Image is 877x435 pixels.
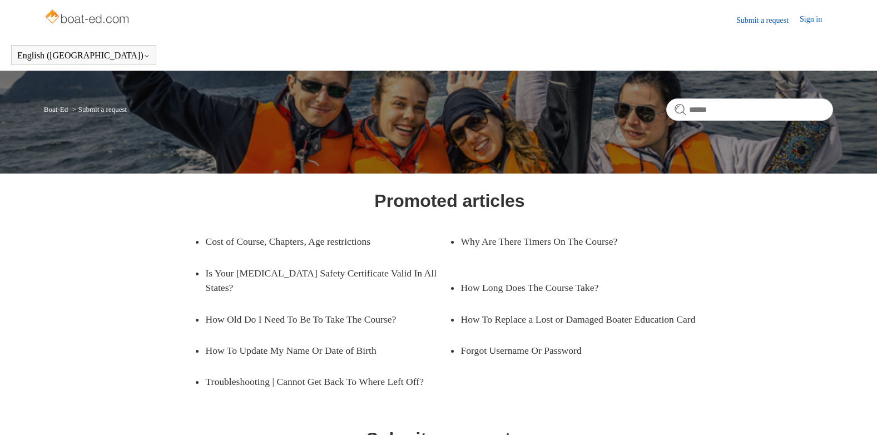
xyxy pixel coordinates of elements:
input: Search [666,98,833,121]
a: How Long Does The Course Take? [460,272,688,303]
a: How Old Do I Need To Be To Take The Course? [205,304,433,335]
li: Boat-Ed [44,105,70,113]
a: How To Update My Name Or Date of Birth [205,335,433,366]
a: Sign in [800,13,833,27]
a: Troubleshooting | Cannot Get Back To Where Left Off? [205,366,449,397]
a: Cost of Course, Chapters, Age restrictions [205,226,433,257]
a: Is Your [MEDICAL_DATA] Safety Certificate Valid In All States? [205,258,449,304]
a: How To Replace a Lost or Damaged Boater Education Card [460,304,705,335]
a: Submit a request [736,14,800,26]
button: English ([GEOGRAPHIC_DATA]) [17,51,150,61]
a: Why Are There Timers On The Course? [460,226,688,257]
h1: Promoted articles [374,187,524,214]
a: Boat-Ed [44,105,68,113]
li: Submit a request [70,105,127,113]
a: Forgot Username Or Password [460,335,688,366]
img: Boat-Ed Help Center home page [44,7,132,29]
div: Chat Support [805,398,869,427]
